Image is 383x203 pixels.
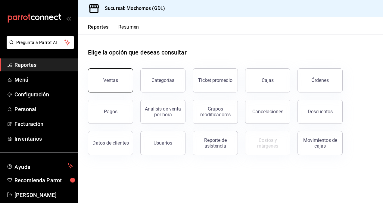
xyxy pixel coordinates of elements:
span: Menú [14,76,73,84]
button: Pagos [88,100,133,124]
span: Pregunta a Parrot AI [16,39,65,46]
button: Pregunta a Parrot AI [7,36,74,49]
div: Grupos modificadores [197,106,234,117]
button: Categorías [140,68,185,92]
div: navigation tabs [88,24,139,34]
div: Cancelaciones [252,109,283,114]
button: Ventas [88,68,133,92]
button: Órdenes [297,68,343,92]
span: Configuración [14,90,73,98]
span: Inventarios [14,135,73,143]
button: Contrata inventarios para ver este reporte [245,131,290,155]
span: Personal [14,105,73,113]
div: Datos de clientes [92,140,129,146]
span: Reportes [14,61,73,69]
div: Costos y márgenes [249,137,286,149]
button: Reporte de asistencia [193,131,238,155]
div: Descuentos [308,109,333,114]
button: Usuarios [140,131,185,155]
button: Análisis de venta por hora [140,100,185,124]
span: Facturación [14,120,73,128]
button: Descuentos [297,100,343,124]
button: Datos de clientes [88,131,133,155]
a: Pregunta a Parrot AI [4,44,74,50]
span: [PERSON_NAME] [14,191,73,199]
h3: Sucursal: Mochomos (GDL) [100,5,165,12]
div: Pagos [104,109,117,114]
div: Cajas [262,77,274,84]
div: Usuarios [154,140,172,146]
button: Ticket promedio [193,68,238,92]
div: Órdenes [311,77,329,83]
h1: Elige la opción que deseas consultar [88,48,187,57]
div: Movimientos de cajas [301,137,339,149]
div: Categorías [151,77,174,83]
span: Recomienda Parrot [14,176,73,184]
button: Cancelaciones [245,100,290,124]
button: Resumen [118,24,139,34]
button: Movimientos de cajas [297,131,343,155]
span: Ayuda [14,162,65,170]
button: open_drawer_menu [66,16,71,20]
div: Reporte de asistencia [197,137,234,149]
div: Análisis de venta por hora [144,106,182,117]
div: Ventas [103,77,118,83]
button: Reportes [88,24,109,34]
div: Ticket promedio [198,77,232,83]
a: Cajas [245,68,290,92]
button: Grupos modificadores [193,100,238,124]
